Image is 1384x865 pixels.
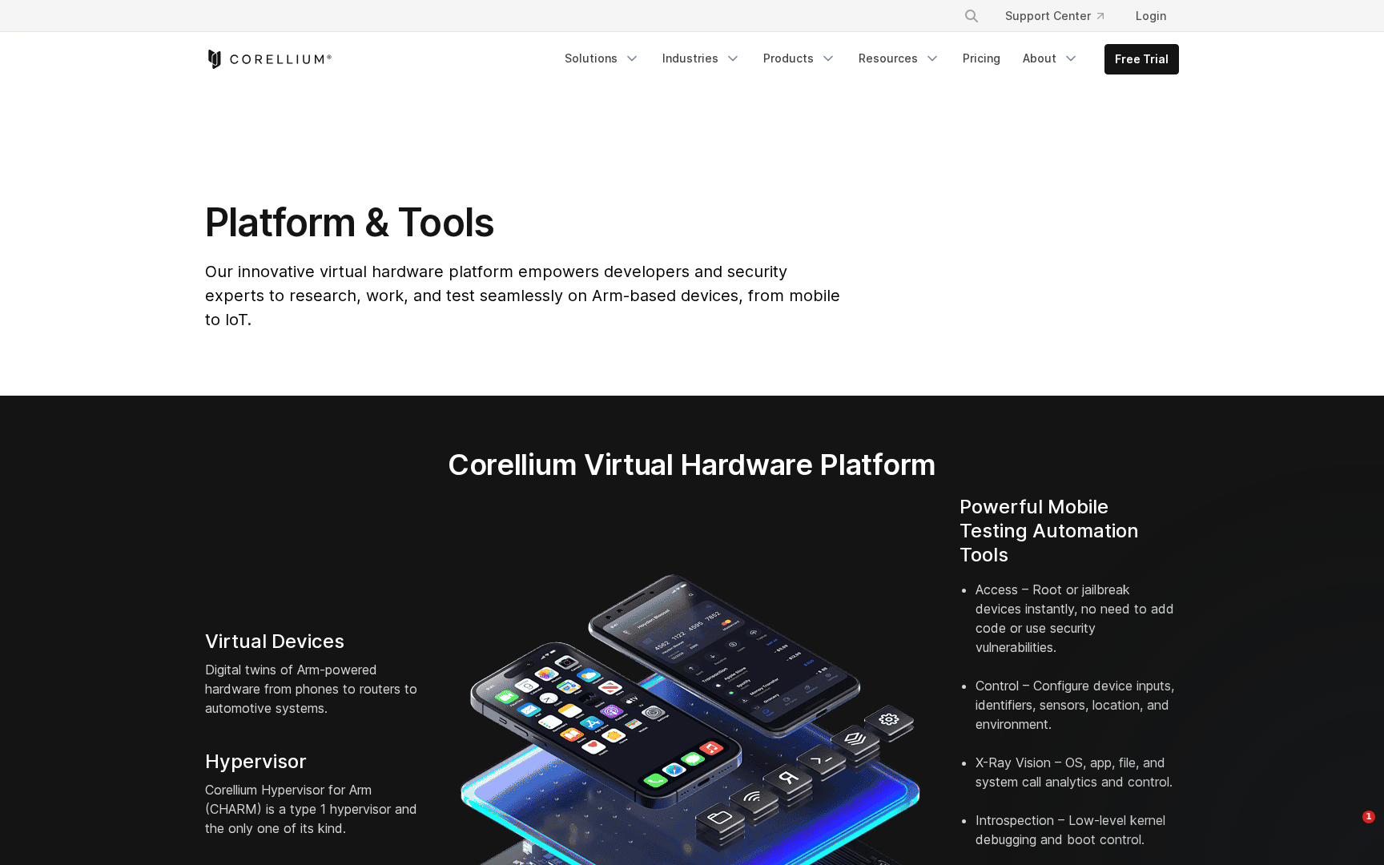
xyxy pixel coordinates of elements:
li: Control – Configure device inputs, identifiers, sensors, location, and environment. [976,676,1179,753]
h4: Hypervisor [205,750,424,774]
a: Pricing [953,44,1010,73]
a: Corellium Home [205,50,332,69]
a: Support Center [992,2,1116,30]
a: Products [754,44,846,73]
a: Login [1123,2,1179,30]
a: Solutions [555,44,650,73]
span: 1 [1362,811,1375,823]
p: Digital twins of Arm-powered hardware from phones to routers to automotive systems. [205,660,424,718]
h2: Corellium Virtual Hardware Platform [372,447,1011,482]
a: Free Trial [1105,45,1178,74]
li: X-Ray Vision – OS, app, file, and system call analytics and control. [976,753,1179,811]
p: Corellium Hypervisor for Arm (CHARM) is a type 1 hypervisor and the only one of its kind. [205,780,424,838]
li: Access – Root or jailbreak devices instantly, no need to add code or use security vulnerabilities. [976,580,1179,676]
div: Navigation Menu [555,44,1179,74]
iframe: Intercom live chat [1330,811,1368,849]
span: Our innovative virtual hardware platform empowers developers and security experts to research, wo... [205,262,840,329]
a: About [1013,44,1088,73]
a: Resources [849,44,950,73]
button: Search [957,2,986,30]
h4: Powerful Mobile Testing Automation Tools [960,495,1179,567]
a: Industries [653,44,750,73]
h1: Platform & Tools [205,199,843,247]
h4: Virtual Devices [205,630,424,654]
div: Navigation Menu [944,2,1179,30]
